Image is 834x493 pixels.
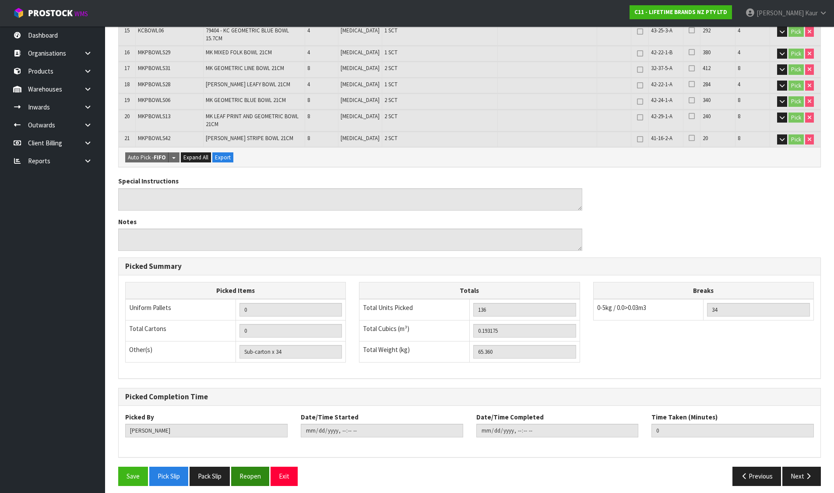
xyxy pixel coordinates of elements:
[341,134,380,142] span: [MEDICAL_DATA]
[788,27,804,37] button: Pick
[149,467,188,486] button: Pick Slip
[384,81,398,88] span: 1 SCT
[384,27,398,34] span: 1 SCT
[384,96,398,104] span: 2 SCT
[138,134,170,142] span: MKPBOWLS42
[181,152,211,163] button: Expand All
[630,5,732,19] a: C11 - LIFETIME BRANDS NZ PTY LTD
[788,64,804,75] button: Pick
[384,49,398,56] span: 1 SCT
[125,152,169,163] button: Auto Pick -FIFO
[703,64,711,72] span: 412
[307,113,310,120] span: 8
[341,113,380,120] span: [MEDICAL_DATA]
[359,342,470,363] td: Total Weight (kg)
[206,64,284,72] span: MK GEOMETRIC LINE BOWL 21CM
[651,64,672,72] span: 32-37-5-A
[307,49,310,56] span: 4
[138,27,164,34] span: KCBOWL06
[125,424,288,437] input: Picked By
[206,49,272,56] span: MK MIXED FOLK BOWL 21CM
[651,412,718,422] label: Time Taken (Minutes)
[126,342,236,363] td: Other(s)
[341,64,380,72] span: [MEDICAL_DATA]
[738,64,740,72] span: 8
[738,81,740,88] span: 4
[651,424,814,437] input: Time Taken
[384,113,398,120] span: 2 SCT
[301,412,359,422] label: Date/Time Started
[341,27,380,34] span: [MEDICAL_DATA]
[782,467,821,486] button: Next
[703,27,711,34] span: 292
[757,9,804,17] span: [PERSON_NAME]
[118,467,148,486] button: Save
[651,49,672,56] span: 42-22-1-B
[125,262,814,271] h3: Picked Summary
[359,299,470,320] td: Total Units Picked
[703,134,708,142] span: 20
[788,113,804,123] button: Pick
[239,303,342,317] input: UNIFORM P LINES
[738,27,740,34] span: 4
[307,27,310,34] span: 4
[703,81,711,88] span: 284
[206,113,299,128] span: MK LEAF PRINT AND GEOMETRIC BOWL 21CM
[206,81,290,88] span: [PERSON_NAME] LEAFY BOWL 21CM
[124,113,130,120] span: 20
[788,96,804,107] button: Pick
[384,134,398,142] span: 2 SCT
[125,412,154,422] label: Picked By
[138,81,170,88] span: MKPBOWLS28
[206,134,293,142] span: [PERSON_NAME] STRIPE BOWL 21CM
[738,134,740,142] span: 8
[239,324,342,338] input: OUTERS TOTAL = CTN
[597,303,646,312] span: 0-5kg / 0.0>0.03m3
[124,49,130,56] span: 16
[341,81,380,88] span: [MEDICAL_DATA]
[206,96,286,104] span: MK GEOMETRIC BLUE BOWL 21CM
[307,96,310,104] span: 8
[190,467,230,486] button: Pack Slip
[124,134,130,142] span: 21
[231,467,269,486] button: Reopen
[651,134,672,142] span: 41-16-2-A
[788,134,804,145] button: Pick
[651,81,672,88] span: 42-22-1-A
[74,10,88,18] small: WMS
[138,64,170,72] span: MKPBOWLS31
[651,96,672,104] span: 42-24-1-A
[124,81,130,88] span: 18
[124,64,130,72] span: 17
[476,412,544,422] label: Date/Time Completed
[738,96,740,104] span: 8
[212,152,233,163] button: Export
[359,282,580,299] th: Totals
[126,320,236,342] td: Total Cartons
[183,154,208,161] span: Expand All
[805,9,818,17] span: Kaur
[341,96,380,104] span: [MEDICAL_DATA]
[341,49,380,56] span: [MEDICAL_DATA]
[651,113,672,120] span: 42-29-1-A
[28,7,73,19] span: ProStock
[359,320,470,342] td: Total Cubics (m³)
[788,81,804,91] button: Pick
[154,154,166,161] strong: FIFO
[138,49,170,56] span: MKPBOWLS29
[703,96,711,104] span: 340
[307,134,310,142] span: 8
[118,217,137,226] label: Notes
[788,49,804,59] button: Pick
[206,27,289,42] span: 79404 - KC GEOMETRIC BLUE BOWL 15.7CM
[126,299,236,320] td: Uniform Pallets
[307,64,310,72] span: 8
[703,49,711,56] span: 380
[13,7,24,18] img: cube-alt.png
[307,81,310,88] span: 4
[124,27,130,34] span: 15
[651,27,672,34] span: 43-25-3-A
[593,282,813,299] th: Breaks
[118,176,179,186] label: Special Instructions
[634,8,727,16] strong: C11 - LIFETIME BRANDS NZ PTY LTD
